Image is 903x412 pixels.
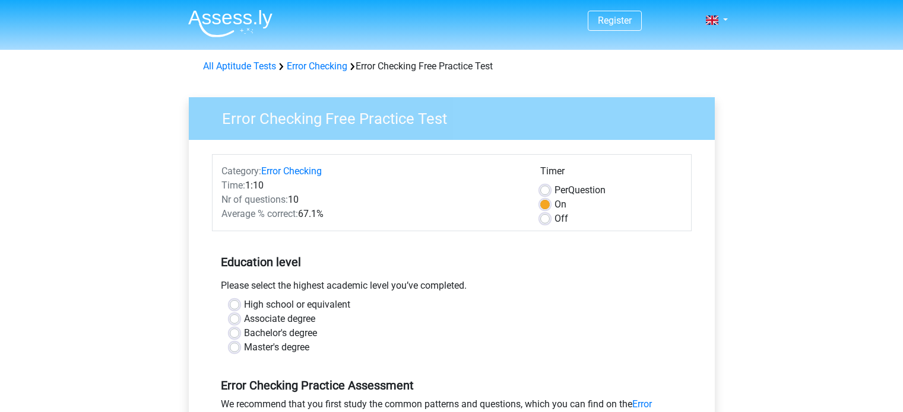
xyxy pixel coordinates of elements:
[261,165,322,177] a: Error Checking
[203,60,276,72] a: All Aptitude Tests
[244,312,315,326] label: Associate degree
[221,208,298,219] span: Average % correct:
[598,15,632,26] a: Register
[221,250,683,274] h5: Education level
[198,59,705,74] div: Error Checking Free Practice Test
[555,183,606,197] label: Question
[221,165,261,177] span: Category:
[555,197,566,212] label: On
[208,105,706,128] h3: Error Checking Free Practice Test
[244,298,350,312] label: High school or equivalent
[555,212,568,226] label: Off
[213,207,531,221] div: 67.1%
[188,9,273,37] img: Assessly
[540,164,682,183] div: Timer
[221,194,288,205] span: Nr of questions:
[287,60,347,72] a: Error Checking
[213,178,531,193] div: 1:10
[244,340,309,354] label: Master's degree
[212,279,692,298] div: Please select the highest academic level you’ve completed.
[244,326,317,340] label: Bachelor's degree
[213,193,531,207] div: 10
[555,184,568,196] span: Per
[221,180,245,191] span: Time:
[221,378,683,392] h5: Error Checking Practice Assessment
